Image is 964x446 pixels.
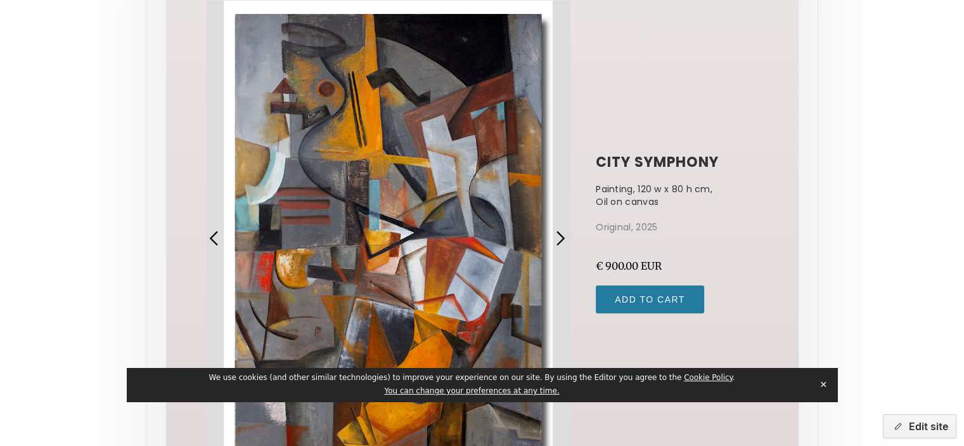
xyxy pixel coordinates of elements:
h1: city ​​symphony [596,155,757,170]
button: Edit site [883,414,956,438]
span: We use cookies (and other similar technologies) to improve your experience on our site. By using ... [209,373,735,382]
p: Painting, 120 w x 80 h cm, Oil on canvas [596,183,725,208]
button: Close [814,375,832,394]
p: Original, 2025 [596,221,757,233]
input: Add to Cart [596,285,704,313]
div: € 900.00 EUR [596,259,757,273]
a: Cookie Policy [684,373,733,382]
button: You can change your preferences at any time. [384,386,559,397]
